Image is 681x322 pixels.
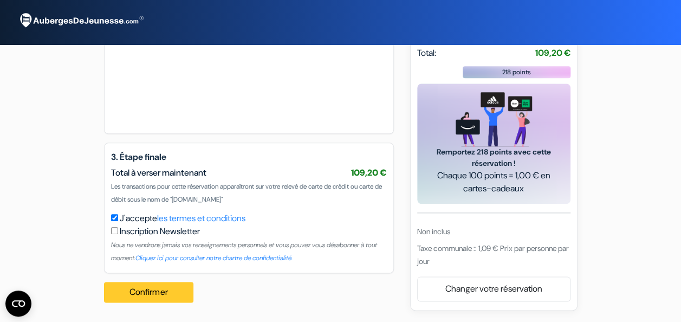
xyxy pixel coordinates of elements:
[417,227,570,238] div: Non inclus
[120,225,200,238] label: Inscription Newsletter
[111,167,206,178] span: Total à verser maintenant
[502,67,531,77] span: 218 points
[430,170,557,196] span: Chaque 100 points = 1,00 € en cartes-cadeaux
[13,6,148,35] img: AubergesDeJeunesse.com
[456,92,532,147] img: gift_card_hero_new.png
[111,152,387,162] h5: 3. Étape finale
[417,47,436,60] span: Total:
[535,47,570,59] strong: 109,20 €
[351,167,387,178] span: 109,20 €
[417,244,569,267] span: Taxe communale :: 1,09 € Prix par personne par jour
[430,147,557,170] span: Remportez 218 points avec cette réservation !
[418,279,570,300] a: Changer votre réservation
[111,241,377,262] small: Nous ne vendrons jamais vos renseignements personnels et vous pouvez vous désabonner à tout moment.
[5,291,31,317] button: CMP-Widget öffnen
[120,212,245,225] label: J'accepte
[104,282,194,302] button: Confirmer
[157,212,245,224] a: les termes et conditions
[135,254,293,262] a: Cliquez ici pour consulter notre chartre de confidentialité.
[111,182,382,204] span: Les transactions pour cette réservation apparaîtront sur votre relevé de carte de crédit ou carte...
